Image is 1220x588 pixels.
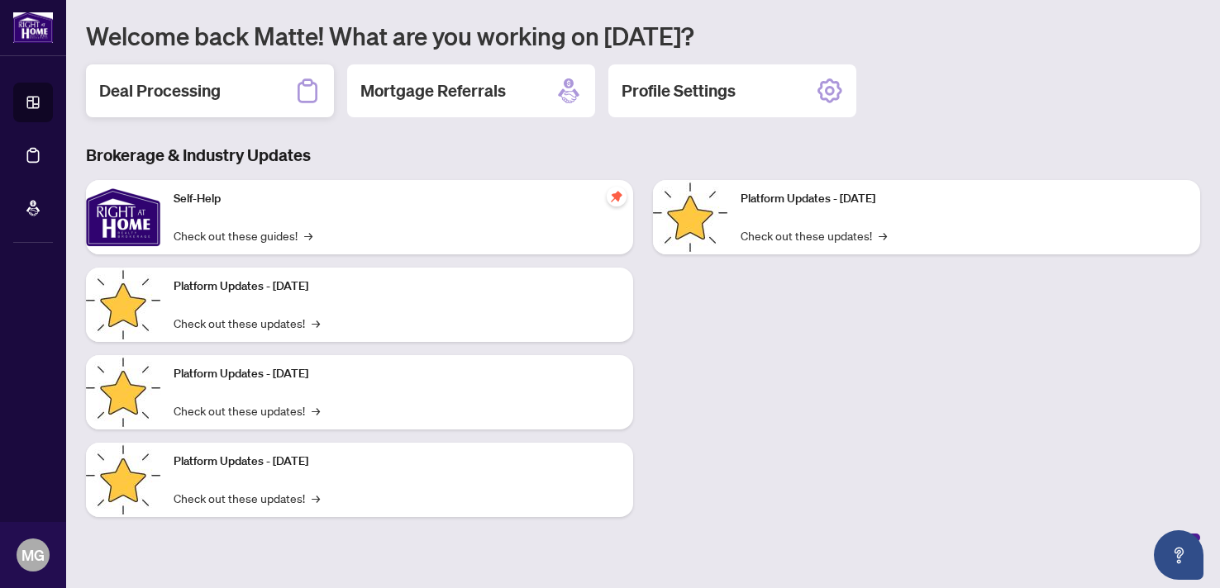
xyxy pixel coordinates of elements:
[312,401,320,420] span: →
[653,180,727,254] img: Platform Updates - June 23, 2025
[99,79,221,102] h2: Deal Processing
[21,543,45,567] span: MG
[86,268,160,342] img: Platform Updates - September 16, 2025
[86,20,1200,51] h1: Welcome back Matte! What are you working on [DATE]?
[360,79,506,102] h2: Mortgage Referrals
[174,277,620,296] p: Platform Updates - [DATE]
[607,187,627,206] span: pushpin
[86,443,160,517] img: Platform Updates - July 8, 2025
[741,226,887,244] a: Check out these updates!→
[1154,530,1203,580] button: Open asap
[741,190,1187,208] p: Platform Updates - [DATE]
[174,489,320,507] a: Check out these updates!→
[174,314,320,332] a: Check out these updates!→
[174,226,312,244] a: Check out these guides!→
[312,314,320,332] span: →
[622,79,736,102] h2: Profile Settings
[86,180,160,254] img: Self-Help
[174,453,620,471] p: Platform Updates - [DATE]
[86,355,160,429] img: Platform Updates - July 21, 2025
[312,489,320,507] span: →
[174,401,320,420] a: Check out these updates!→
[86,144,1200,167] h3: Brokerage & Industry Updates
[13,12,53,43] img: logo
[304,226,312,244] span: →
[879,226,887,244] span: →
[174,190,620,208] p: Self-Help
[174,365,620,383] p: Platform Updates - [DATE]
